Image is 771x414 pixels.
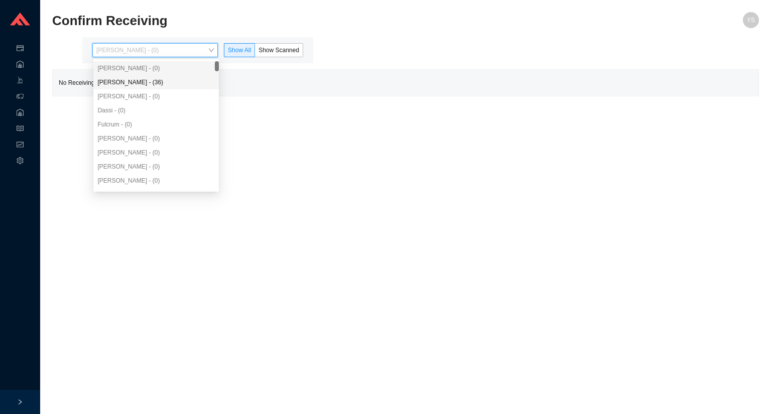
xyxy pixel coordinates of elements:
div: Miriam Abitbol - (0) [93,131,219,146]
span: read [17,121,24,137]
div: Angel Negron - (36) [93,75,219,89]
div: [PERSON_NAME] - (0) [97,176,215,185]
span: Yossi Siff - (0) [96,44,214,57]
div: [PERSON_NAME] - (0) [97,134,215,143]
h2: Confirm Receiving [52,12,582,30]
div: Fradie Altman - (0) [93,160,219,174]
div: Chaya Amsel - (0) [93,188,219,202]
div: Aron - (0) [93,89,219,103]
div: No Receiving Batches to Confirm [53,70,758,96]
span: Show All [228,47,251,54]
div: [PERSON_NAME] - (0) [97,148,215,157]
span: YS [747,12,755,28]
div: Bart Acosta - (0) [93,146,219,160]
div: Dassi - (0) [97,106,215,115]
div: Dassi - (0) [93,103,219,117]
div: [PERSON_NAME] - (0) [97,64,215,73]
div: Fulcrum - (0) [97,120,215,129]
div: Yossi Siff - (0) [93,61,219,75]
div: Naomi Altstadter - (0) [93,174,219,188]
div: Fulcrum - (0) [93,117,219,131]
span: setting [17,154,24,170]
span: fund [17,137,24,154]
span: Show Scanned [259,47,299,54]
span: credit-card [17,41,24,57]
div: [PERSON_NAME] - (0) [97,162,215,171]
div: [PERSON_NAME] - (36) [97,78,215,87]
div: [PERSON_NAME] - (0) [97,92,215,101]
span: right [17,399,23,405]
